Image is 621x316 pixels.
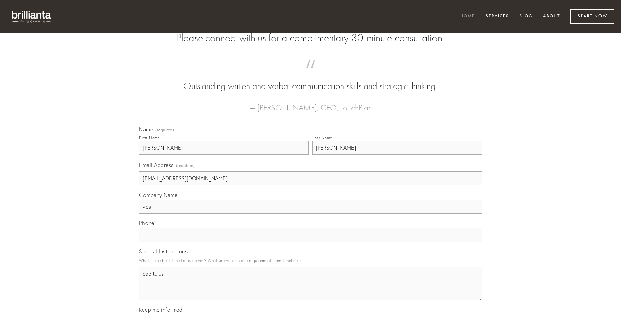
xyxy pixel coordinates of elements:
[481,11,513,22] a: Services
[139,248,188,255] span: Special Instructions
[570,9,614,24] a: Start Now
[150,67,471,80] span: “
[150,93,471,114] figcaption: — [PERSON_NAME], CEO, TouchPlan
[539,11,565,22] a: About
[139,191,177,198] span: Company Name
[139,162,174,168] span: Email Address
[139,126,153,133] span: Name
[7,7,57,26] img: brillianta - research, strategy, marketing
[139,256,482,265] p: What is the best time to reach you? What are your unique requirements and timelines?
[150,67,471,93] blockquote: Outstanding written and verbal communication skills and strategic thinking.
[139,306,182,313] span: Keep me informed
[139,267,482,300] textarea: capitulus
[155,128,174,132] span: (required)
[312,135,332,140] div: Last Name
[176,161,195,170] span: (required)
[139,32,482,44] h2: Please connect with us for a complimentary 30-minute consultation.
[515,11,537,22] a: Blog
[456,11,480,22] a: Home
[139,220,154,226] span: Phone
[139,135,160,140] div: First Name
